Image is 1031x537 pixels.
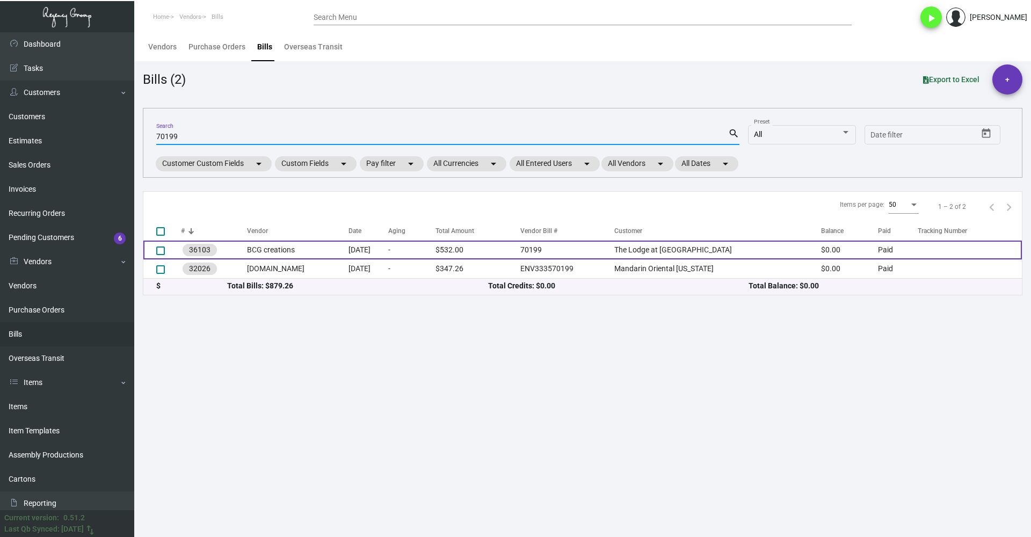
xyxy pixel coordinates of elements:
div: Total Amount [435,226,521,236]
td: Paid [878,259,918,278]
mat-chip: 36103 [183,244,217,256]
div: [PERSON_NAME] [970,12,1027,23]
input: Start date [870,131,904,140]
td: $0.00 [821,259,878,278]
mat-icon: arrow_drop_down [654,157,667,170]
span: Bills [212,13,223,20]
div: Items per page: [840,200,884,209]
div: Bills [257,41,272,53]
mat-icon: arrow_drop_down [252,157,265,170]
td: - [388,259,435,278]
div: Last Qb Synced: [DATE] [4,524,84,535]
div: Balance [821,226,878,236]
span: + [1005,64,1010,95]
button: + [992,64,1022,95]
img: admin@bootstrapmaster.com [946,8,965,27]
mat-icon: arrow_drop_down [580,157,593,170]
td: ENV333570199 [520,259,614,278]
div: Vendor [247,226,348,236]
span: 50 [889,201,896,208]
td: Paid [878,241,918,259]
mat-icon: arrow_drop_down [337,157,350,170]
div: Tracking Number [918,226,967,236]
td: [DATE] [348,241,388,259]
div: Aging [388,226,405,236]
td: BCG creations [247,241,348,259]
div: # [181,226,247,236]
td: [DATE] [348,259,388,278]
mat-icon: arrow_drop_down [404,157,417,170]
div: Total Bills: $879.26 [227,280,488,292]
div: Paid [878,226,891,236]
div: Total Amount [435,226,474,236]
mat-icon: arrow_drop_down [719,157,732,170]
td: - [388,241,435,259]
div: Vendor [247,226,268,236]
td: The Lodge at [GEOGRAPHIC_DATA] [614,241,822,259]
td: 70199 [520,241,614,259]
mat-icon: arrow_drop_down [487,157,500,170]
div: Vendors [148,41,177,53]
div: Purchase Orders [188,41,245,53]
button: Open calendar [978,125,995,142]
td: $347.26 [435,259,521,278]
div: Vendor Bill # [520,226,614,236]
div: Aging [388,226,435,236]
i: play_arrow [925,12,938,25]
mat-chip: All Vendors [601,156,673,171]
div: Date [348,226,361,236]
div: Vendor Bill # [520,226,557,236]
span: All [754,130,762,139]
td: [DOMAIN_NAME] [247,259,348,278]
span: Vendors [179,13,201,20]
div: Date [348,226,388,236]
mat-chip: Customer Custom Fields [156,156,272,171]
mat-select: Items per page: [889,201,919,209]
input: End date [913,131,964,140]
span: Home [153,13,169,20]
div: Total Credits: $0.00 [488,280,749,292]
div: Tracking Number [918,226,1022,236]
div: Paid [878,226,918,236]
td: $0.00 [821,241,878,259]
div: Total Balance: $0.00 [749,280,1009,292]
mat-chip: All Entered Users [510,156,600,171]
div: # [181,226,185,236]
mat-chip: Custom Fields [275,156,357,171]
button: Export to Excel [914,70,988,89]
div: Balance [821,226,844,236]
div: Customer [614,226,822,236]
td: $532.00 [435,241,521,259]
button: play_arrow [920,6,942,28]
div: Customer [614,226,642,236]
mat-chip: All Currencies [427,156,506,171]
div: $ [156,280,227,292]
mat-icon: search [728,127,739,140]
mat-chip: All Dates [675,156,738,171]
button: Previous page [983,198,1000,215]
div: Overseas Transit [284,41,343,53]
mat-chip: Pay filter [360,156,424,171]
td: Mandarin Oriental [US_STATE] [614,259,822,278]
div: 1 – 2 of 2 [938,202,966,212]
button: Next page [1000,198,1018,215]
div: 0.51.2 [63,512,85,524]
div: Current version: [4,512,59,524]
div: Bills (2) [143,70,186,89]
span: Export to Excel [923,75,979,84]
mat-chip: 32026 [183,263,217,275]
